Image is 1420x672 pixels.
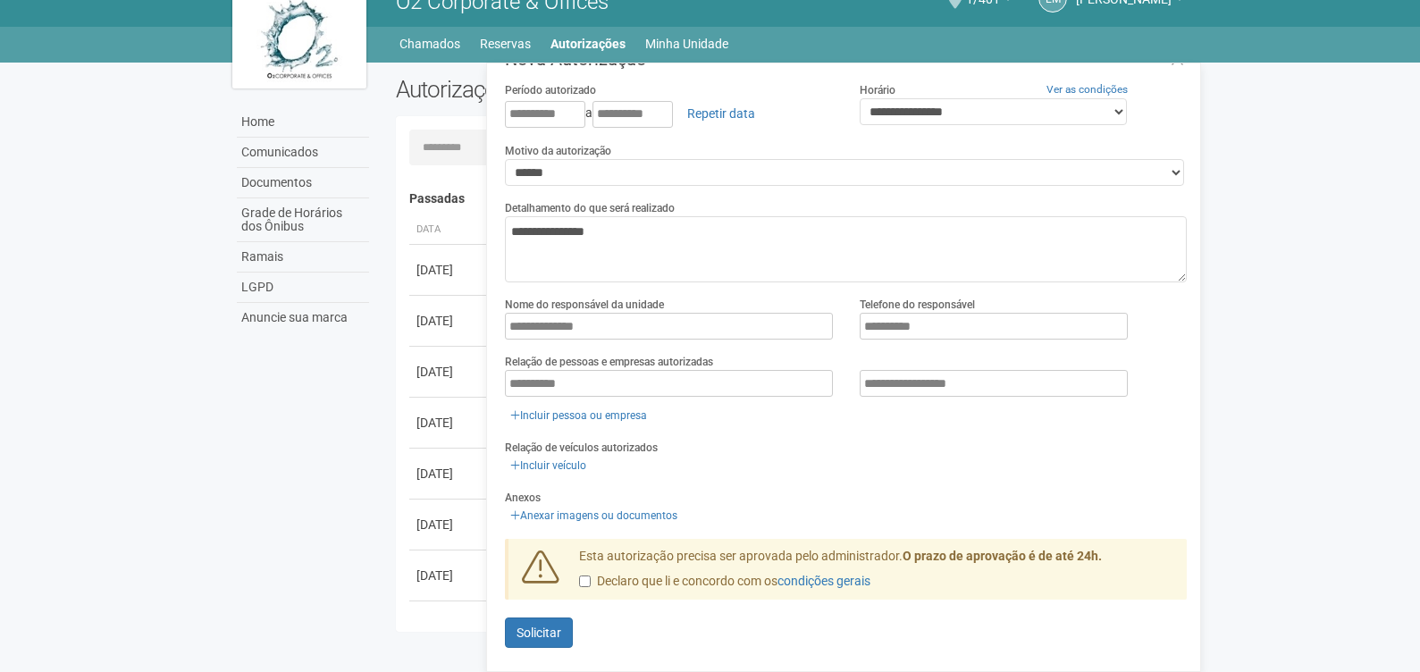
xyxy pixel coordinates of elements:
[505,50,1187,68] h3: Nova Autorização
[416,414,483,432] div: [DATE]
[579,573,870,591] label: Declaro que li e concordo com os
[237,168,369,198] a: Documentos
[505,617,573,648] button: Solicitar
[505,506,683,525] a: Anexar imagens ou documentos
[579,575,591,587] input: Declaro que li e concordo com oscondições gerais
[416,516,483,533] div: [DATE]
[416,363,483,381] div: [DATE]
[409,192,1175,206] h4: Passadas
[1046,83,1128,96] a: Ver as condições
[645,31,728,56] a: Minha Unidade
[237,138,369,168] a: Comunicados
[505,456,592,475] a: Incluir veículo
[505,490,541,506] label: Anexos
[505,297,664,313] label: Nome do responsável da unidade
[777,574,870,588] a: condições gerais
[505,406,652,425] a: Incluir pessoa ou empresa
[416,261,483,279] div: [DATE]
[416,567,483,584] div: [DATE]
[550,31,626,56] a: Autorizações
[409,215,490,245] th: Data
[505,143,611,159] label: Motivo da autorização
[237,242,369,273] a: Ramais
[416,617,483,635] div: [DATE]
[399,31,460,56] a: Chamados
[416,465,483,483] div: [DATE]
[860,82,895,98] label: Horário
[237,303,369,332] a: Anuncie sua marca
[505,82,596,98] label: Período autorizado
[517,626,561,640] span: Solicitar
[237,198,369,242] a: Grade de Horários dos Ônibus
[505,440,658,456] label: Relação de veículos autorizados
[505,200,675,216] label: Detalhamento do que será realizado
[903,549,1102,563] strong: O prazo de aprovação é de até 24h.
[860,297,975,313] label: Telefone do responsável
[566,548,1188,600] div: Esta autorização precisa ser aprovada pelo administrador.
[676,98,767,129] a: Repetir data
[505,354,713,370] label: Relação de pessoas e empresas autorizadas
[396,76,778,103] h2: Autorizações
[416,312,483,330] div: [DATE]
[480,31,531,56] a: Reservas
[237,273,369,303] a: LGPD
[505,98,833,129] div: a
[237,107,369,138] a: Home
